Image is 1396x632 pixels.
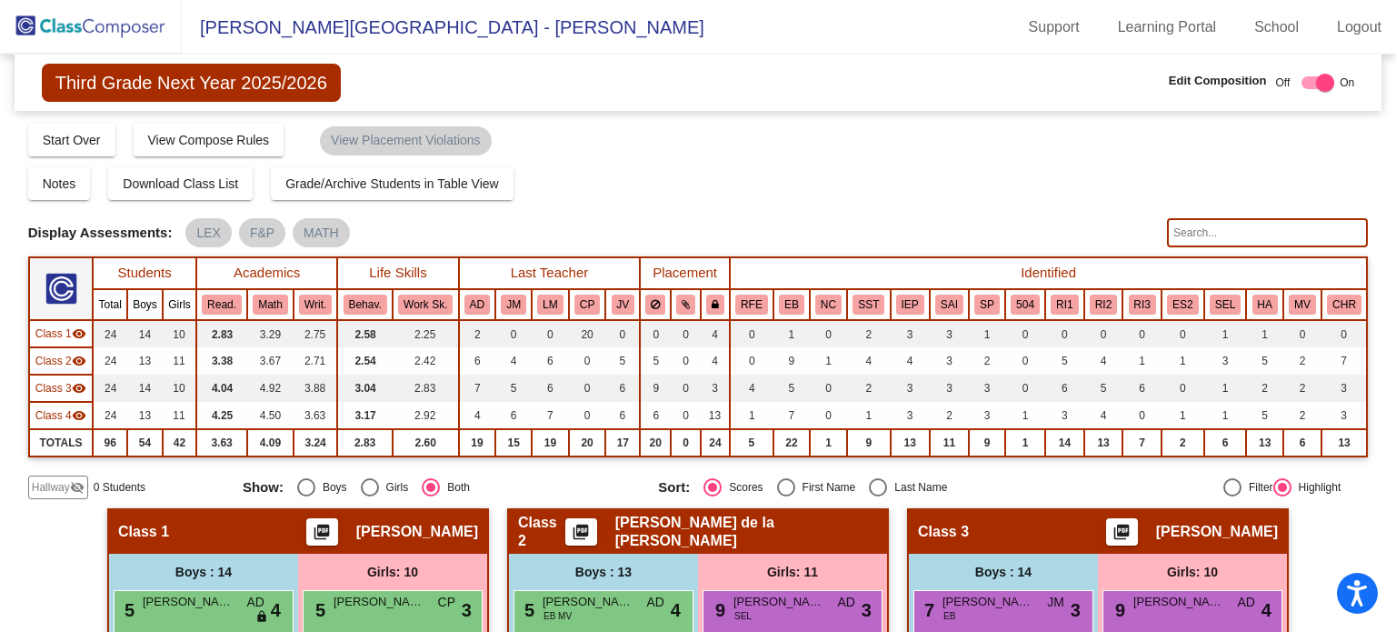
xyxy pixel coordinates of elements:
[123,176,238,191] span: Download Class List
[671,320,701,347] td: 0
[810,429,847,456] td: 1
[337,375,393,402] td: 3.04
[501,295,526,315] button: JM
[393,347,459,375] td: 2.42
[605,320,640,347] td: 0
[1045,375,1084,402] td: 6
[891,320,930,347] td: 3
[1005,320,1045,347] td: 0
[1106,518,1138,546] button: Print Students Details
[1204,347,1247,375] td: 3
[337,320,393,347] td: 2.58
[887,479,947,496] div: Last Name
[891,289,930,320] th: Individualized Education Plan
[810,289,847,320] th: Newcomer
[930,347,969,375] td: 3
[72,354,86,368] mat-icon: visibility
[1204,402,1247,429] td: 1
[285,176,499,191] span: Grade/Archive Students in Table View
[930,429,969,456] td: 11
[1321,429,1367,456] td: 13
[35,353,72,369] span: Class 2
[28,167,91,200] button: Notes
[196,375,247,402] td: 4.04
[569,320,606,347] td: 20
[1162,429,1204,456] td: 2
[127,375,163,402] td: 14
[730,320,773,347] td: 0
[306,518,338,546] button: Print Students Details
[1283,429,1321,456] td: 6
[570,523,592,548] mat-icon: picture_as_pdf
[163,289,196,320] th: Girls
[1005,375,1045,402] td: 0
[1005,347,1045,375] td: 0
[1084,320,1123,347] td: 0
[1129,295,1156,315] button: RI3
[810,402,847,429] td: 0
[658,479,690,496] span: Sort:
[1240,13,1313,42] a: School
[1275,75,1290,91] span: Off
[773,320,810,347] td: 1
[1005,402,1045,429] td: 1
[640,347,671,375] td: 5
[196,429,247,456] td: 3.63
[315,479,347,496] div: Boys
[239,218,285,247] mat-chip: F&P
[294,347,337,375] td: 2.71
[847,289,890,320] th: Student Study Team
[722,479,763,496] div: Scores
[896,295,924,315] button: IEP
[1162,375,1204,402] td: 0
[459,429,496,456] td: 19
[1283,402,1321,429] td: 2
[810,347,847,375] td: 1
[163,429,196,456] td: 42
[735,295,768,315] button: RFE
[930,402,969,429] td: 2
[1084,347,1123,375] td: 4
[311,523,333,548] mat-icon: picture_as_pdf
[1162,320,1204,347] td: 0
[969,375,1005,402] td: 3
[334,593,424,611] span: [PERSON_NAME]
[182,13,704,42] span: [PERSON_NAME][GEOGRAPHIC_DATA] - [PERSON_NAME]
[847,320,890,347] td: 2
[495,375,532,402] td: 5
[640,257,730,289] th: Placement
[495,429,532,456] td: 15
[773,429,810,456] td: 22
[543,593,633,611] span: [PERSON_NAME]
[671,375,701,402] td: 0
[440,479,470,496] div: Both
[1122,320,1162,347] td: 0
[118,523,169,541] span: Class 1
[127,289,163,320] th: Boys
[891,429,930,456] td: 13
[1246,429,1283,456] td: 13
[1084,289,1123,320] th: Reading Intervention: Session 2
[299,295,332,315] button: Writ.
[495,402,532,429] td: 6
[459,347,496,375] td: 6
[838,593,855,612] span: AD
[1156,523,1278,541] span: [PERSON_NAME]
[196,347,247,375] td: 3.38
[701,320,730,347] td: 4
[1098,554,1287,590] div: Girls: 10
[612,295,635,315] button: JV
[344,295,387,315] button: Behav.
[671,289,701,320] th: Keep with students
[43,176,76,191] span: Notes
[730,375,773,402] td: 4
[569,429,606,456] td: 20
[574,295,600,315] button: CP
[134,124,284,156] button: View Compose Rules
[1283,375,1321,402] td: 2
[29,320,94,347] td: Cassandra Pisik - No Class Name
[532,347,569,375] td: 6
[185,218,231,247] mat-chip: LEX
[1084,429,1123,456] td: 13
[658,478,1060,497] mat-radio-group: Select an option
